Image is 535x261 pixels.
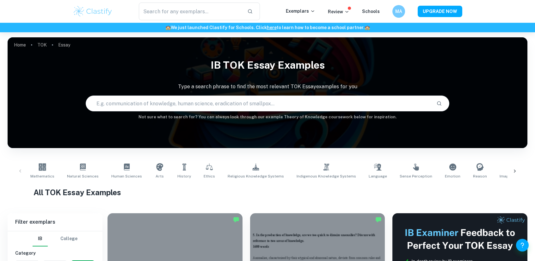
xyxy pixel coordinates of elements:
h6: Not sure what to search for? You can always look through our example Theory of Knowledge coursewo... [8,114,527,120]
span: Mathematics [30,173,54,179]
button: Help and Feedback [516,239,529,252]
h6: We just launched Clastify for Schools. Click to learn how to become a school partner. [1,24,534,31]
a: TOK [37,40,47,49]
span: Imagination [500,173,521,179]
button: IB [33,231,48,246]
a: Home [14,40,26,49]
span: Reason [473,173,487,179]
div: Filter type choice [33,231,77,246]
span: Religious Knowledge Systems [228,173,284,179]
span: 🏫 [165,25,171,30]
button: MA [392,5,405,18]
span: Indigenous Knowledge Systems [297,173,356,179]
p: Essay [58,41,70,48]
p: Exemplars [286,8,315,15]
button: UPGRADE NOW [418,6,462,17]
p: Review [328,8,349,15]
img: Marked [375,216,382,223]
h6: MA [395,8,403,15]
span: Ethics [204,173,215,179]
a: here [267,25,277,30]
h1: IB TOK Essay examples [8,55,527,75]
h6: Filter exemplars [8,213,102,231]
img: Clastify logo [73,5,113,18]
h1: All TOK Essay Examples [34,187,501,198]
p: Type a search phrase to find the most relevant TOK Essay examples for you [8,83,527,90]
button: College [60,231,77,246]
span: Sense Perception [400,173,432,179]
span: Natural Sciences [67,173,99,179]
span: Language [369,173,387,179]
img: Marked [233,216,239,223]
input: E.g. communication of knowledge, human science, eradication of smallpox... [86,95,432,112]
span: History [177,173,191,179]
span: Emotion [445,173,460,179]
span: 🏫 [365,25,370,30]
button: Search [434,98,445,109]
a: Schools [362,9,380,14]
input: Search for any exemplars... [139,3,242,20]
span: Arts [156,173,164,179]
h6: Category [15,250,95,257]
span: Human Sciences [111,173,142,179]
